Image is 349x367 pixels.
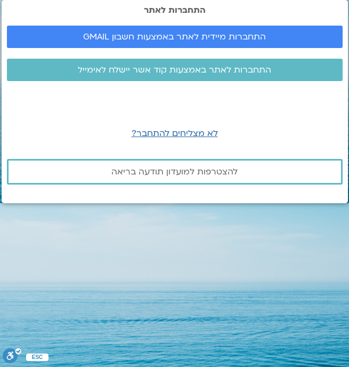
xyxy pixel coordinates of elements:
[111,167,238,177] span: להצטרפות למועדון תודעה בריאה
[132,127,218,139] a: לא מצליחים להתחבר?
[7,59,343,81] a: התחברות לאתר באמצעות קוד אשר יישלח לאימייל
[83,32,266,42] span: התחברות מיידית לאתר באמצעות חשבון GMAIL
[78,65,271,75] span: התחברות לאתר באמצעות קוד אשר יישלח לאימייל
[7,5,343,15] h2: התחברות לאתר
[7,159,343,185] a: להצטרפות למועדון תודעה בריאה
[7,26,343,48] a: התחברות מיידית לאתר באמצעות חשבון GMAIL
